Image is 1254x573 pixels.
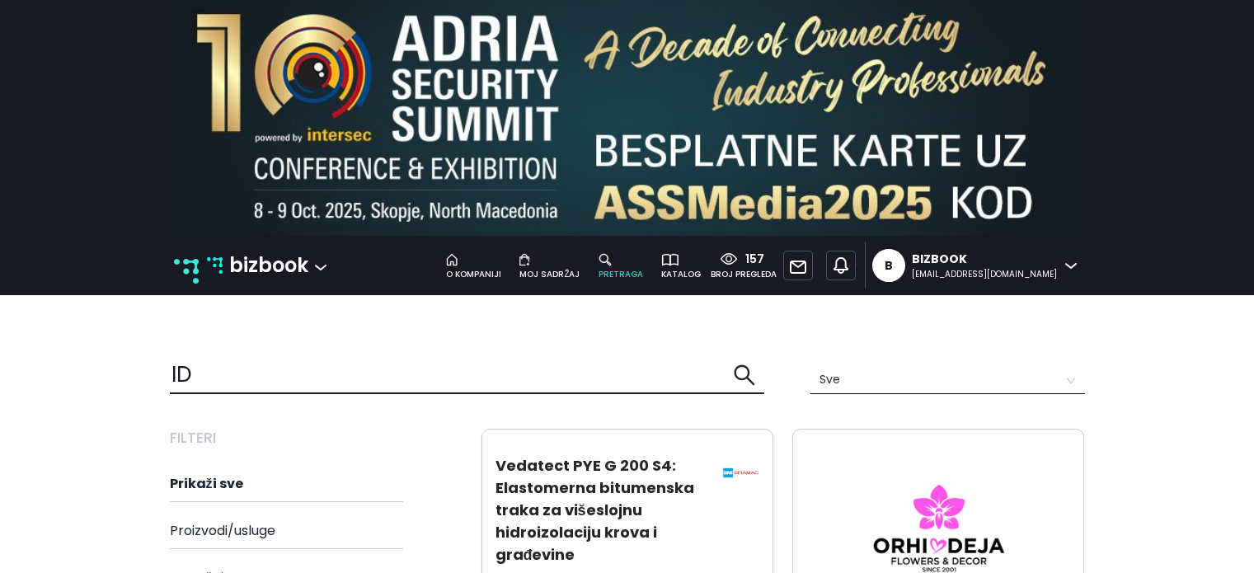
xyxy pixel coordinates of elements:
[207,257,223,274] img: bizbook
[170,429,463,447] h3: Filteri
[590,250,653,281] a: pretraga
[733,364,756,387] span: search
[912,268,1057,281] div: [EMAIL_ADDRESS][DOMAIN_NAME]
[737,251,764,268] div: 157
[820,367,1076,393] span: Sve
[885,249,893,282] div: B
[711,268,777,281] div: broj pregleda
[170,357,734,392] input: Pretražite sadržaj ovdje
[229,250,308,281] p: bizbook
[519,268,580,281] div: moj sadržaj
[438,250,511,281] a: o kompaniji
[495,454,707,566] h3: Vedatect PYE G 200 S4: Elastomerna bitumenska traka za višeslojnu hidroizolaciju krova i građevine
[207,250,309,281] a: bizbook
[170,523,463,538] h4: Proizvodi/usluge
[653,250,711,281] a: katalog
[599,268,643,281] div: pretraga
[661,268,701,281] div: katalog
[511,250,589,281] a: moj sadržaj
[820,242,865,289] div: ,
[174,259,199,284] img: new
[170,476,463,491] h4: Prikaži sve
[912,251,1057,268] div: Bizbook
[446,268,501,281] div: o kompaniji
